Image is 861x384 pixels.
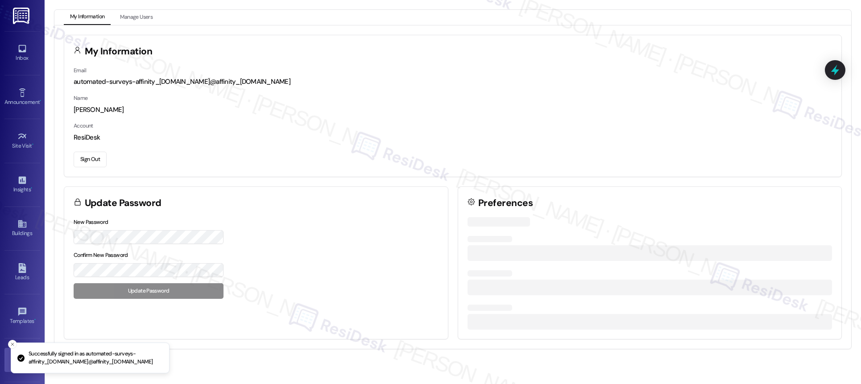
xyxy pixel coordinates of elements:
a: Buildings [4,216,40,240]
label: Email [74,67,86,74]
h3: My Information [85,47,153,56]
a: Insights • [4,173,40,197]
h3: Preferences [478,198,533,208]
button: Sign Out [74,152,107,167]
label: Confirm New Password [74,252,128,259]
label: Name [74,95,88,102]
button: Close toast [8,340,17,349]
p: Successfully signed in as automated-surveys-affinity_[DOMAIN_NAME]@affinity_[DOMAIN_NAME] [29,350,162,366]
span: • [40,98,41,104]
label: Account [74,122,93,129]
a: Account [4,348,40,372]
span: • [34,317,36,323]
button: Manage Users [114,10,159,25]
a: Inbox [4,41,40,65]
h3: Update Password [85,198,161,208]
button: My Information [64,10,111,25]
div: ResiDesk [74,133,832,142]
div: automated-surveys-affinity_[DOMAIN_NAME]@affinity_[DOMAIN_NAME] [74,77,832,87]
img: ResiDesk Logo [13,8,31,24]
a: Site Visit • [4,129,40,153]
div: [PERSON_NAME] [74,105,832,115]
a: Leads [4,260,40,285]
span: • [32,141,33,148]
span: • [31,185,32,191]
label: New Password [74,219,108,226]
a: Templates • [4,304,40,328]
